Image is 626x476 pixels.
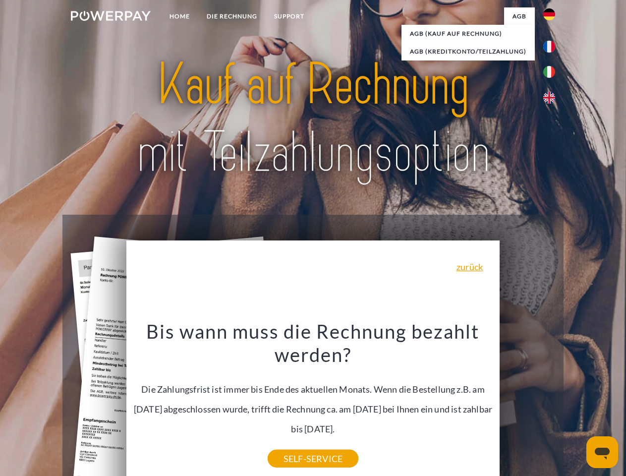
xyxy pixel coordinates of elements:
[268,450,358,468] a: SELF-SERVICE
[504,7,535,25] a: agb
[586,436,618,468] iframe: Schaltfläche zum Öffnen des Messaging-Fensters
[543,66,555,78] img: it
[198,7,266,25] a: DIE RECHNUNG
[132,319,494,367] h3: Bis wann muss die Rechnung bezahlt werden?
[456,262,483,271] a: zurück
[401,43,535,60] a: AGB (Kreditkonto/Teilzahlung)
[543,41,555,53] img: fr
[543,92,555,104] img: en
[401,25,535,43] a: AGB (Kauf auf Rechnung)
[95,48,531,190] img: title-powerpay_de.svg
[132,319,494,459] div: Die Zahlungsfrist ist immer bis Ende des aktuellen Monats. Wenn die Bestellung z.B. am [DATE] abg...
[71,11,151,21] img: logo-powerpay-white.svg
[543,8,555,20] img: de
[266,7,313,25] a: SUPPORT
[161,7,198,25] a: Home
